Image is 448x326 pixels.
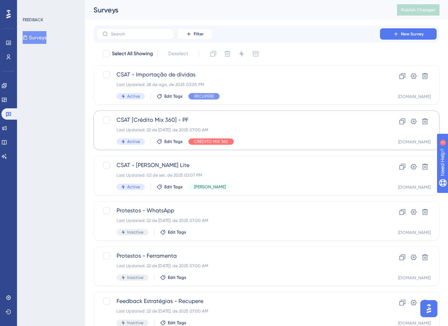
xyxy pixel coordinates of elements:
[117,252,360,260] span: Protestos - Ferramenta
[23,31,46,44] button: Surveys
[117,297,360,305] span: Feedback Estratégias - Recupere
[194,31,204,37] span: Filter
[127,320,143,326] span: Inactive
[117,218,360,223] div: Last Updated: 22 de [DATE]. de 2025 07:00 AM
[49,4,51,9] div: 3
[398,139,431,145] div: [DOMAIN_NAME]
[117,116,360,124] span: CSAT [Crédito Mix 360] - PF
[168,229,186,235] span: Edit Tags
[117,308,360,314] div: Last Updated: 22 de [DATE]. de 2025 07:00 AM
[127,275,143,280] span: Inactive
[168,275,186,280] span: Edit Tags
[194,139,228,144] span: CRÉDITO MIX 360
[127,184,140,190] span: Active
[194,184,226,190] span: [PERSON_NAME]
[157,139,183,144] button: Edit Tags
[112,50,153,58] span: Select All Showing
[164,184,183,190] span: Edit Tags
[160,275,186,280] button: Edit Tags
[117,70,360,79] span: CSAT - Importação de dívidas
[397,4,440,16] button: Publish Changes
[194,93,214,99] span: RECUPERE
[117,82,360,87] div: Last Updated: 28 de ago. de 2025 03:05 PM
[127,139,140,144] span: Active
[168,320,186,326] span: Edit Tags
[93,5,379,15] div: Surveys
[401,7,435,13] span: Publish Changes
[398,320,431,326] div: [DOMAIN_NAME]
[127,229,143,235] span: Inactive
[160,320,186,326] button: Edit Tags
[23,17,43,23] div: FEEDBACK
[168,50,188,58] span: Deselect
[117,172,360,178] div: Last Updated: 02 de set. de 2025 02:07 PM
[398,230,431,235] div: [DOMAIN_NAME]
[164,93,183,99] span: Edit Tags
[164,139,183,144] span: Edit Tags
[401,31,424,37] span: New Survey
[418,298,440,319] iframe: UserGuiding AI Assistant Launcher
[117,263,360,269] div: Last Updated: 22 de [DATE]. de 2025 07:00 AM
[117,127,360,133] div: Last Updated: 22 de [DATE]. de 2025 07:00 AM
[398,275,431,281] div: [DOMAIN_NAME]
[117,161,360,170] span: CSAT - [PERSON_NAME] Lite
[380,28,437,40] button: New Survey
[111,32,168,36] input: Search
[398,184,431,190] div: [DOMAIN_NAME]
[127,93,140,99] span: Active
[398,94,431,99] div: [DOMAIN_NAME]
[157,184,183,190] button: Edit Tags
[157,93,183,99] button: Edit Tags
[17,2,44,10] span: Need Help?
[117,206,360,215] span: Protestos - WhatsApp
[177,28,212,40] button: Filter
[162,47,194,60] button: Deselect
[160,229,186,235] button: Edit Tags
